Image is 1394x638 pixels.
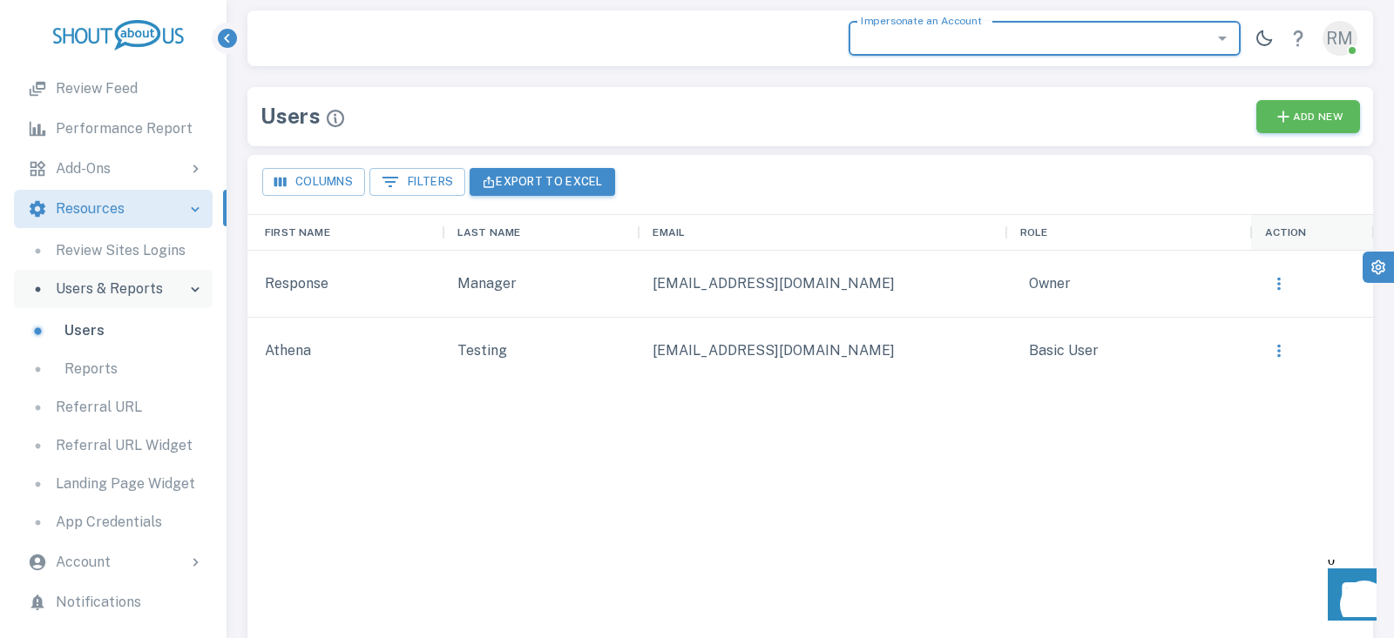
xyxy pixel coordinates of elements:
p: App Credentials [56,512,162,533]
a: Review Sites Logins [14,232,213,270]
div: First Name [247,214,443,251]
a: Performance Report [14,110,213,148]
p: Athena [265,340,311,361]
a: Help Center [1281,21,1316,56]
p: Testing [457,340,507,361]
div: Email [639,214,1005,251]
p: Reports [64,359,118,379]
p: Add-Ons [56,158,111,179]
iframe: Front Chat [1311,560,1386,635]
p: Landing Page Widget [56,473,195,494]
a: Referral URL Widget [14,426,213,465]
p: [EMAIL_ADDRESS][DOMAIN_NAME] [653,273,895,294]
button: Select the columns you would like displayed. [262,168,365,196]
button: Show filters [369,168,465,196]
a: Referral URL [14,388,213,426]
p: Referral URL [56,397,142,418]
div: Users [261,100,346,131]
div: Resources [14,190,213,228]
p: Response [265,273,328,294]
a: Landing Page Widget [14,465,213,503]
div: Role [1020,222,1048,243]
p: Owner [1020,265,1079,303]
a: App Credentials [14,503,213,541]
p: Notifications [56,592,141,613]
a: Notifications [14,583,213,621]
p: Resources [56,198,125,219]
button: Add New [1256,100,1360,133]
p: Performance Report [56,118,193,139]
button: Open [1210,26,1235,50]
div: Account [14,543,213,581]
div: First Name [265,222,330,243]
label: Impersonate an Account [861,13,982,28]
p: Manager [457,273,517,294]
div: Action [1251,214,1373,251]
p: Users [64,320,105,341]
button: Export To Excel [470,168,615,196]
a: Review Feed [14,70,213,108]
p: Account [56,552,111,573]
div: Add-Ons [14,150,213,188]
div: RM [1323,21,1357,56]
p: Review Feed [56,78,138,99]
p: [EMAIL_ADDRESS][DOMAIN_NAME] [653,340,895,361]
div: Action [1265,222,1307,243]
img: logo [53,20,184,50]
p: Referral URL Widget [56,435,193,456]
p: Review Sites Logins [56,240,186,261]
div: Email [653,222,685,243]
a: Reports [14,350,213,388]
div: Last Name [443,214,639,251]
p: Basic User [1020,332,1107,370]
div: Role [1006,214,1251,251]
p: Users & Reports [56,279,163,299]
div: Users & Reports [14,270,213,308]
a: Users [14,312,213,350]
div: Last Name [457,222,521,243]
